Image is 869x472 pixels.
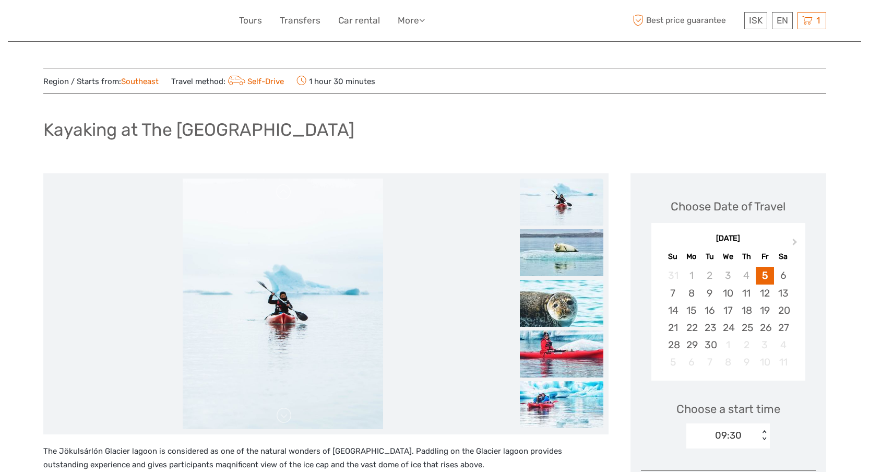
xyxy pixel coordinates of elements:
div: Not available Friday, October 3rd, 2025 [756,336,774,353]
div: Not available Saturday, October 11th, 2025 [774,353,792,371]
div: Choose Wednesday, September 10th, 2025 [719,285,737,302]
div: Not available Thursday, October 2nd, 2025 [737,336,756,353]
div: Not available Wednesday, October 8th, 2025 [719,353,737,371]
h1: Kayaking at The [GEOGRAPHIC_DATA] [43,119,354,140]
p: The Jökulsárlón Glacier lagoon is considered as one of the natural wonders of [GEOGRAPHIC_DATA]. ... [43,445,609,471]
div: Th [737,250,756,264]
div: Choose Monday, September 29th, 2025 [682,336,700,353]
div: Tu [700,250,719,264]
div: Choose Tuesday, September 30th, 2025 [700,336,719,353]
div: Choose Friday, September 19th, 2025 [756,302,774,319]
img: 104084e0c7bb471fb3be481cf022df1e_slider_thumbnail.jpeg [520,229,603,276]
div: Not available Sunday, August 31st, 2025 [664,267,682,284]
a: Southeast [121,77,159,86]
img: 69f4c33dbd0a4317894dec4abc1c2898_slider_thumbnail.jpeg [520,331,603,377]
div: Choose Saturday, September 13th, 2025 [774,285,792,302]
div: Choose Tuesday, September 23rd, 2025 [700,319,719,336]
div: Choose Thursday, September 25th, 2025 [737,319,756,336]
span: 1 hour 30 minutes [296,74,375,88]
div: Choose Sunday, September 28th, 2025 [664,336,682,353]
div: Choose Friday, September 12th, 2025 [756,285,774,302]
div: [DATE] [651,233,805,244]
div: EN [772,12,793,29]
img: 84872b46d62f45ca9cc055dd3108d87f_slider_thumbnail.jpeg [520,179,603,226]
div: Not available Thursday, September 4th, 2025 [737,267,756,284]
div: Choose Date of Travel [671,198,785,215]
div: < > [760,430,769,441]
div: Choose Monday, September 22nd, 2025 [682,319,700,336]
div: We [719,250,737,264]
a: More [398,13,425,28]
button: Next Month [788,236,804,253]
div: Choose Saturday, September 27th, 2025 [774,319,792,336]
div: Not available Saturday, October 4th, 2025 [774,336,792,353]
div: Not available Thursday, October 9th, 2025 [737,353,756,371]
div: Fr [756,250,774,264]
div: Not available Tuesday, October 7th, 2025 [700,353,719,371]
div: Choose Wednesday, September 17th, 2025 [719,302,737,319]
a: Self-Drive [225,77,284,86]
div: Choose Saturday, September 20th, 2025 [774,302,792,319]
div: Not available Friday, October 10th, 2025 [756,353,774,371]
a: Transfers [280,13,320,28]
div: Choose Thursday, September 11th, 2025 [737,285,756,302]
div: Not available Wednesday, September 3rd, 2025 [719,267,737,284]
a: Tours [239,13,262,28]
span: Region / Starts from: [43,76,159,87]
div: Not available Monday, September 1st, 2025 [682,267,700,284]
img: 84872b46d62f45ca9cc055dd3108d87f_main_slider.jpeg [183,179,383,429]
div: Choose Friday, September 26th, 2025 [756,319,774,336]
img: ead22af55ba744fba91e8cadb1f9f828_slider_thumbnail.jpeg [520,381,603,428]
div: Sa [774,250,792,264]
div: Choose Monday, September 15th, 2025 [682,302,700,319]
a: Car rental [338,13,380,28]
span: Best price guarantee [630,12,742,29]
div: Choose Monday, September 8th, 2025 [682,285,700,302]
span: 1 [815,15,822,26]
div: Choose Sunday, September 7th, 2025 [664,285,682,302]
div: Choose Wednesday, September 24th, 2025 [719,319,737,336]
div: Choose Sunday, September 14th, 2025 [664,302,682,319]
div: Mo [682,250,700,264]
span: Travel method: [171,74,284,88]
div: Su [664,250,682,264]
div: Not available Monday, October 6th, 2025 [682,353,700,371]
div: 09:30 [715,429,742,442]
div: Not available Sunday, October 5th, 2025 [664,353,682,371]
div: month 2025-09 [654,267,802,371]
div: Choose Tuesday, September 16th, 2025 [700,302,719,319]
div: Choose Saturday, September 6th, 2025 [774,267,792,284]
div: Choose Sunday, September 21st, 2025 [664,319,682,336]
div: Choose Friday, September 5th, 2025 [756,267,774,284]
div: Choose Thursday, September 18th, 2025 [737,302,756,319]
div: Not available Wednesday, October 1st, 2025 [719,336,737,353]
span: Choose a start time [676,401,780,417]
div: Not available Tuesday, September 2nd, 2025 [700,267,719,284]
img: e2bc102b3a924f0c92ea7c60a427b795_slider_thumbnail.jpeg [520,280,603,327]
span: ISK [749,15,763,26]
div: Choose Tuesday, September 9th, 2025 [700,285,719,302]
